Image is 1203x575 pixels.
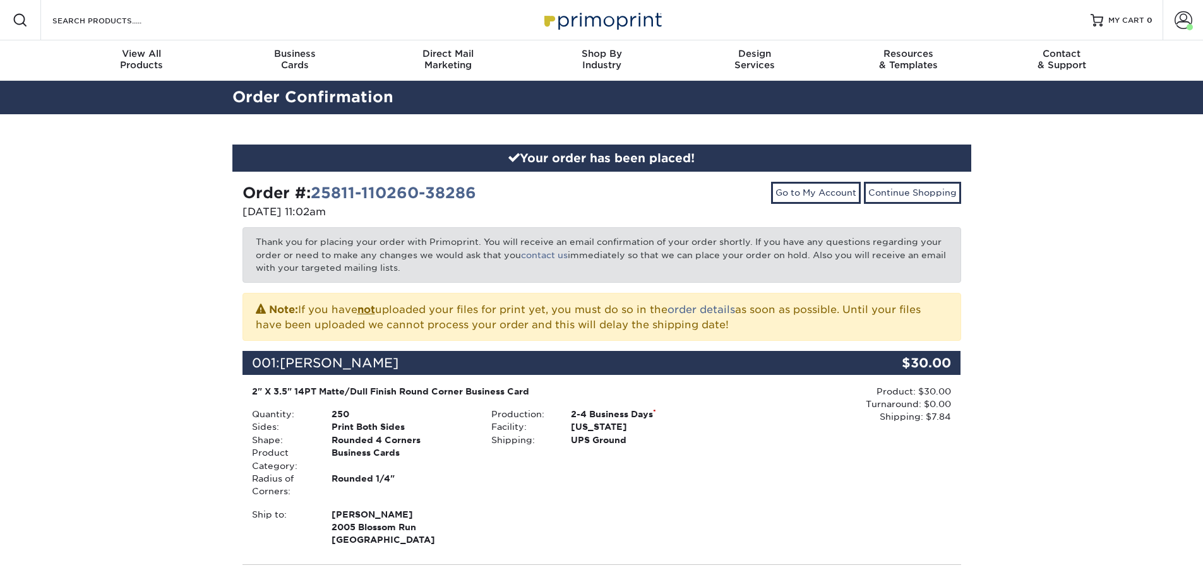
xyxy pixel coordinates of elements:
div: Industry [525,48,678,71]
a: order details [667,304,735,316]
span: 0 [1147,16,1152,25]
strong: [GEOGRAPHIC_DATA] [332,508,472,545]
span: Direct Mail [371,48,525,59]
p: If you have uploaded your files for print yet, you must do so in the as soon as possible. Until y... [256,301,948,333]
span: Design [678,48,832,59]
div: Quantity: [242,408,322,420]
div: Marketing [371,48,525,71]
a: View AllProducts [65,40,218,81]
div: Business Cards [322,446,482,472]
div: Shipping: [482,434,561,446]
a: contact us [521,250,568,260]
div: Products [65,48,218,71]
span: Resources [832,48,985,59]
p: [DATE] 11:02am [242,205,592,220]
div: Your order has been placed! [232,145,971,172]
a: DesignServices [678,40,832,81]
div: Product: $30.00 Turnaround: $0.00 Shipping: $7.84 [721,385,951,424]
div: 2-4 Business Days [561,408,721,420]
div: UPS Ground [561,434,721,446]
strong: Note: [269,304,298,316]
div: & Templates [832,48,985,71]
div: Product Category: [242,446,322,472]
input: SEARCH PRODUCTS..... [51,13,174,28]
div: [US_STATE] [561,420,721,433]
div: Shape: [242,434,322,446]
a: Continue Shopping [864,182,961,203]
b: not [357,304,375,316]
span: View All [65,48,218,59]
div: Production: [482,408,561,420]
a: Resources& Templates [832,40,985,81]
div: 001: [242,351,841,375]
a: Shop ByIndustry [525,40,678,81]
div: Radius of Corners: [242,472,322,498]
span: Shop By [525,48,678,59]
div: Services [678,48,832,71]
div: Cards [218,48,371,71]
div: Ship to: [242,508,322,547]
span: Contact [985,48,1139,59]
a: BusinessCards [218,40,371,81]
span: Business [218,48,371,59]
a: Direct MailMarketing [371,40,525,81]
a: Go to My Account [771,182,861,203]
span: [PERSON_NAME] [280,355,398,370]
span: [PERSON_NAME] [332,508,472,521]
div: Facility: [482,420,561,433]
a: Contact& Support [985,40,1139,81]
span: 2005 Blossom Run [332,521,472,533]
h2: Order Confirmation [223,86,981,109]
a: 25811-110260-38286 [311,184,476,202]
strong: Order #: [242,184,476,202]
div: & Support [985,48,1139,71]
div: Print Both Sides [322,420,482,433]
p: Thank you for placing your order with Primoprint. You will receive an email confirmation of your ... [242,227,961,282]
div: Rounded 4 Corners [322,434,482,446]
div: 250 [322,408,482,420]
div: $30.00 [841,351,961,375]
div: Rounded 1/4" [322,472,482,498]
div: Sides: [242,420,322,433]
span: MY CART [1108,15,1144,26]
img: Primoprint [539,6,665,33]
div: 2" X 3.5" 14PT Matte/Dull Finish Round Corner Business Card [252,385,712,398]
